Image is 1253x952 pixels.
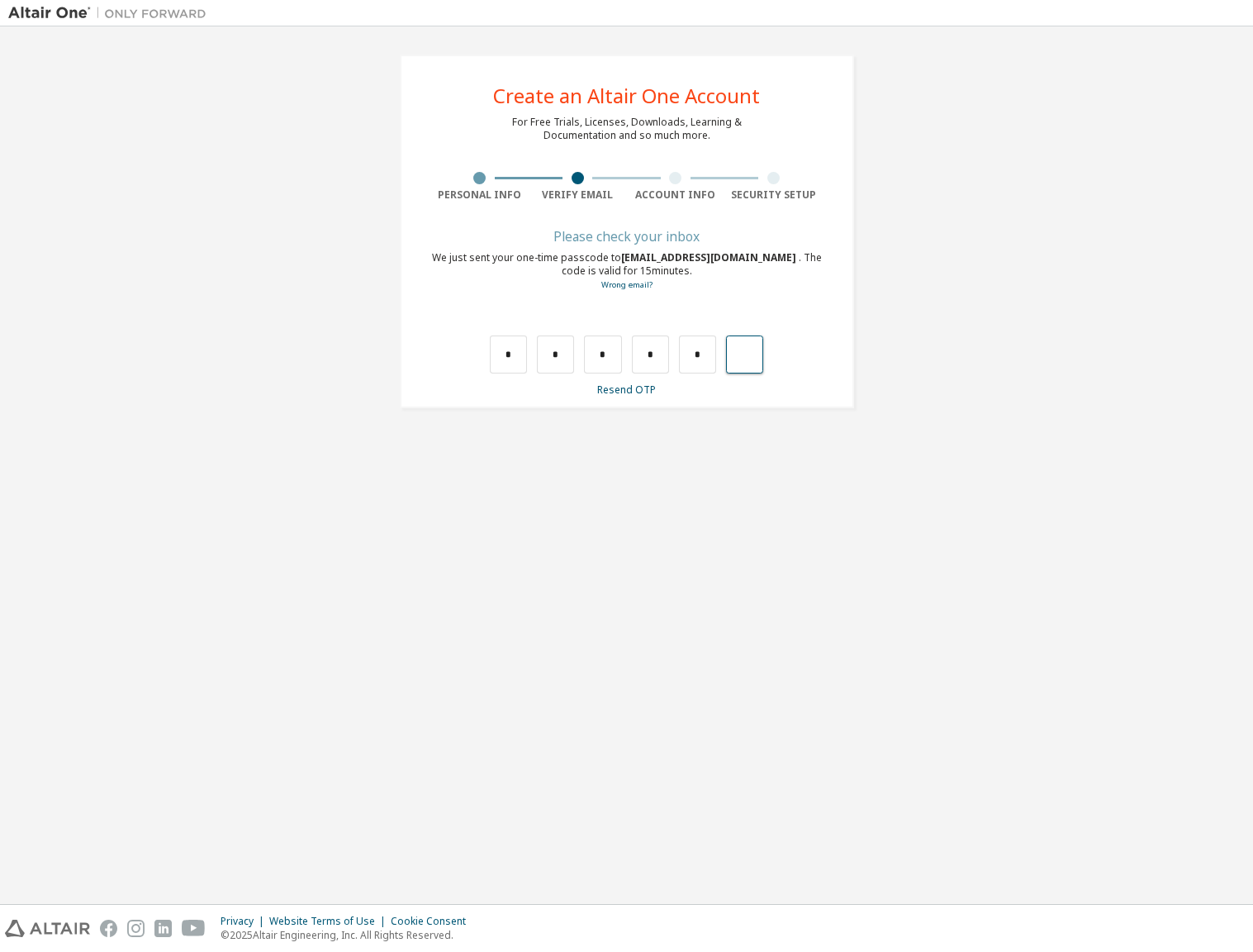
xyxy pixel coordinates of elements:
div: Privacy [221,915,269,928]
div: Account Info [627,188,725,202]
span: [EMAIL_ADDRESS][DOMAIN_NAME] [621,250,799,264]
div: Verify Email [529,188,627,202]
img: linkedin.svg [154,920,172,937]
img: altair_logo.svg [5,920,90,937]
div: For Free Trials, Licenses, Downloads, Learning & Documentation and so much more. [512,116,742,142]
div: Security Setup [724,188,823,202]
img: facebook.svg [100,920,117,937]
p: © 2025 Altair Engineering, Inc. All Rights Reserved. [221,928,476,942]
a: Go back to the registration form [601,279,653,290]
img: instagram.svg [127,920,145,937]
img: youtube.svg [182,920,206,937]
div: Please check your inbox [431,231,823,241]
div: Create an Altair One Account [493,86,760,106]
div: We just sent your one-time passcode to . The code is valid for 15 minutes. [431,251,823,292]
div: Website Terms of Use [269,915,391,928]
a: Resend OTP [597,383,656,397]
div: Personal Info [431,188,529,202]
img: Altair One [8,5,215,21]
div: Cookie Consent [391,915,476,928]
